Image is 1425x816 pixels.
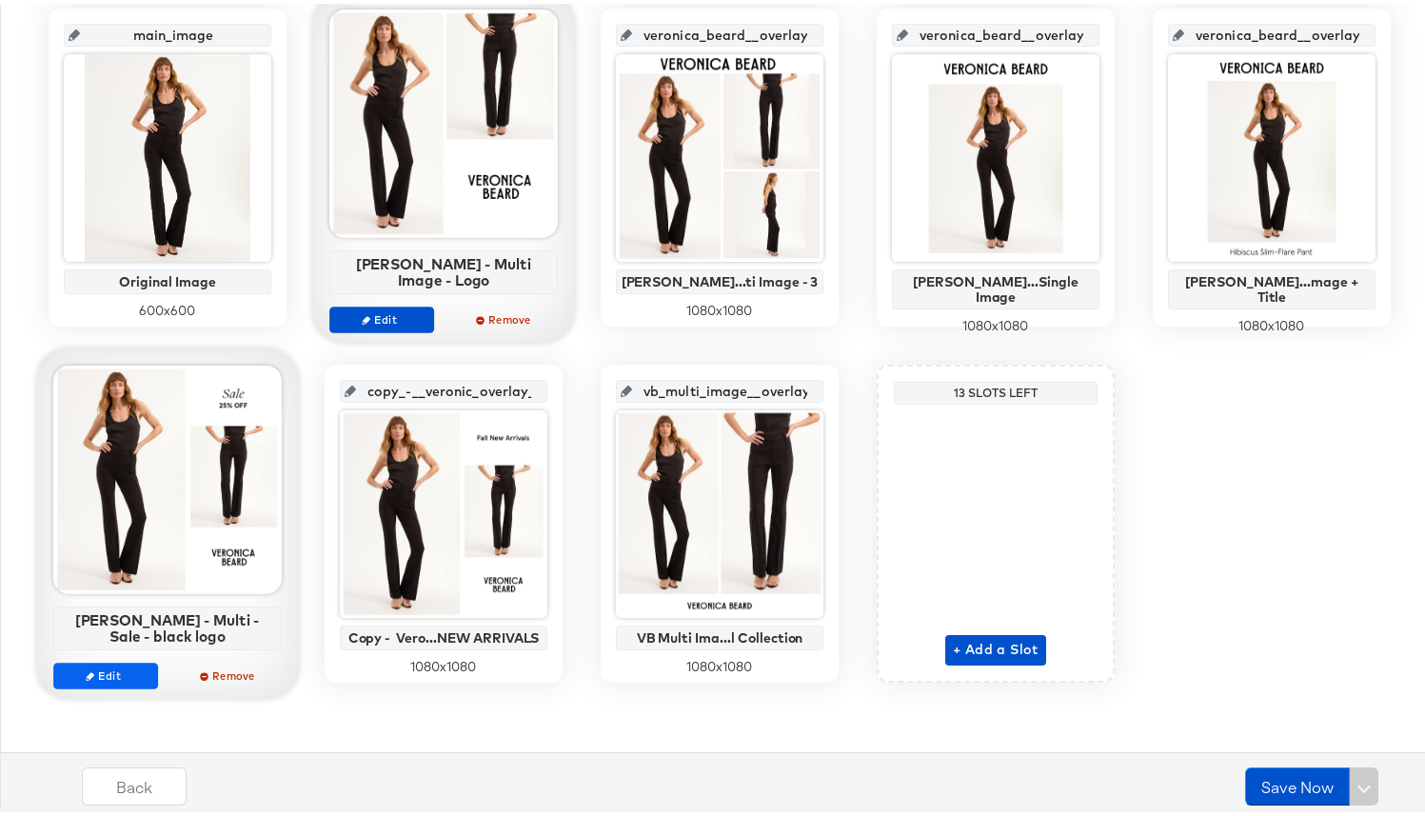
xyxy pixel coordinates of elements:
button: + Add a Slot [945,631,1046,662]
button: Edit [53,659,158,686]
span: Remove [462,308,549,323]
div: VB Multi Ima...l Collection [621,627,819,642]
button: Remove [453,303,558,329]
div: 1080 x 1080 [892,313,1099,331]
div: Copy - Vero...NEW ARRIVALS [345,627,543,642]
button: Edit [329,303,434,329]
span: Remove [186,665,273,679]
button: Save Now [1245,764,1350,802]
div: Original Image [69,270,267,286]
div: 1080 x 1080 [616,298,823,316]
div: 1080 x 1080 [1168,313,1376,331]
div: [PERSON_NAME] - Multi Image - Logo [335,251,553,285]
span: Edit [338,308,426,323]
div: 1080 x 1080 [616,654,823,672]
div: [PERSON_NAME]...mage + Title [1173,270,1371,301]
div: [PERSON_NAME] - Multi - Sale - black logo [59,607,277,641]
div: 600 x 600 [64,298,271,316]
div: [PERSON_NAME]...Single Image [897,270,1095,301]
button: Remove [177,659,282,686]
span: Edit [62,665,149,679]
button: Back [82,764,187,802]
div: [PERSON_NAME]...ti Image - 3 [621,270,819,286]
div: 1080 x 1080 [340,654,547,672]
div: 13 Slots Left [899,382,1093,397]
span: + Add a Slot [953,634,1039,658]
